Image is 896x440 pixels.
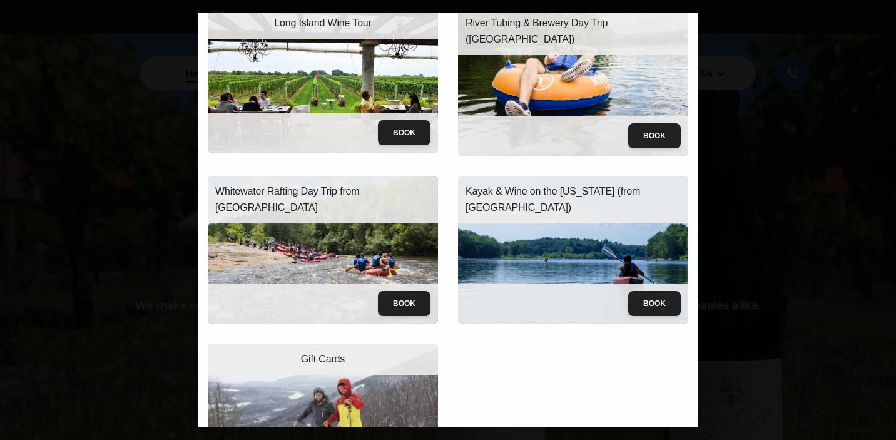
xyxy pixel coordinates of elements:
[274,15,372,31] p: Long Island Wine Tour
[378,291,430,316] button: Book
[458,176,688,324] img: kayak-wine.jpeg
[628,123,681,148] button: Book
[378,120,430,145] button: Book
[215,183,430,216] p: Whitewater Rafting Day Trip from [GEOGRAPHIC_DATA]
[466,183,681,216] p: Kayak & Wine on the [US_STATE] (from [GEOGRAPHIC_DATA])
[208,8,438,153] img: wine-tour-trip.jpeg
[458,8,688,156] img: river-tubing.jpeg
[208,176,438,324] img: whitewater-rafting.jpeg
[466,15,681,48] p: River Tubing & Brewery Day Trip ([GEOGRAPHIC_DATA])
[301,351,345,367] p: Gift Cards
[628,291,681,316] button: Book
